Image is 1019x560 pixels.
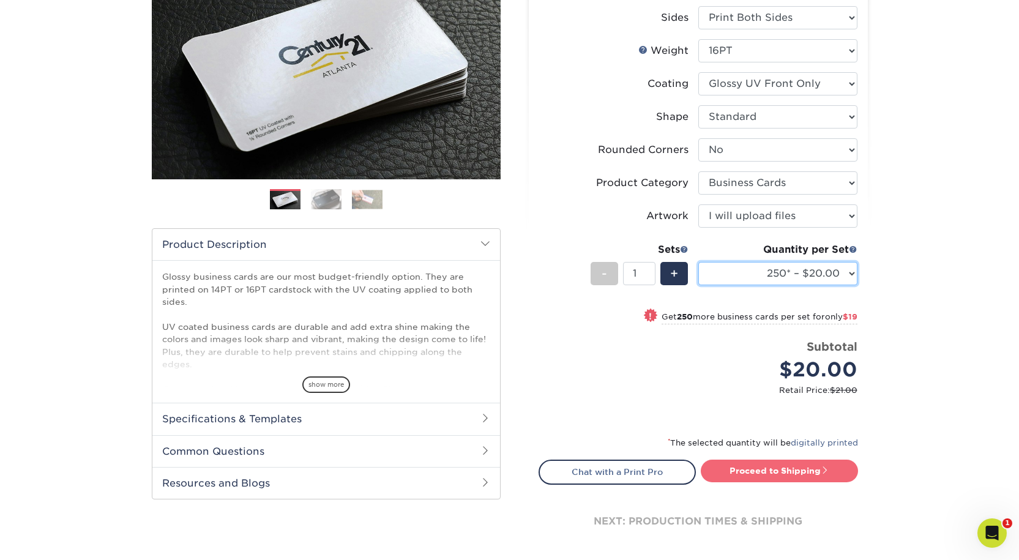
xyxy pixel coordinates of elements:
span: - [602,264,607,283]
strong: 250 [677,312,693,321]
h2: Resources and Blogs [152,467,500,499]
span: 1 [1002,518,1012,528]
div: Sets [591,242,689,257]
span: ! [649,310,652,323]
img: Business Cards 01 [270,185,300,215]
div: Rounded Corners [598,143,689,157]
div: Coating [648,77,689,91]
div: Sides [661,10,689,25]
a: Proceed to Shipping [701,460,858,482]
iframe: Google Customer Reviews [3,523,104,556]
h2: Product Description [152,229,500,260]
span: only [825,312,857,321]
small: Retail Price: [548,384,857,396]
a: digitally printed [791,438,858,447]
div: Shape [656,110,689,124]
p: Glossy business cards are our most budget-friendly option. They are printed on 14PT or 16PT cards... [162,271,490,433]
small: The selected quantity will be [668,438,858,447]
img: Business Cards 03 [352,190,383,209]
span: + [670,264,678,283]
div: Artwork [646,209,689,223]
strong: Subtotal [807,340,857,353]
img: Business Cards 02 [311,189,342,210]
div: Product Category [596,176,689,190]
div: $20.00 [707,355,857,384]
h2: Common Questions [152,435,500,467]
a: Chat with a Print Pro [539,460,696,484]
div: Quantity per Set [698,242,857,257]
div: Weight [638,43,689,58]
span: $21.00 [830,386,857,395]
div: next: production times & shipping [539,485,858,558]
h2: Specifications & Templates [152,403,500,435]
span: $19 [843,312,857,321]
iframe: Intercom live chat [977,518,1007,548]
small: Get more business cards per set for [662,312,857,324]
span: show more [302,376,350,393]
